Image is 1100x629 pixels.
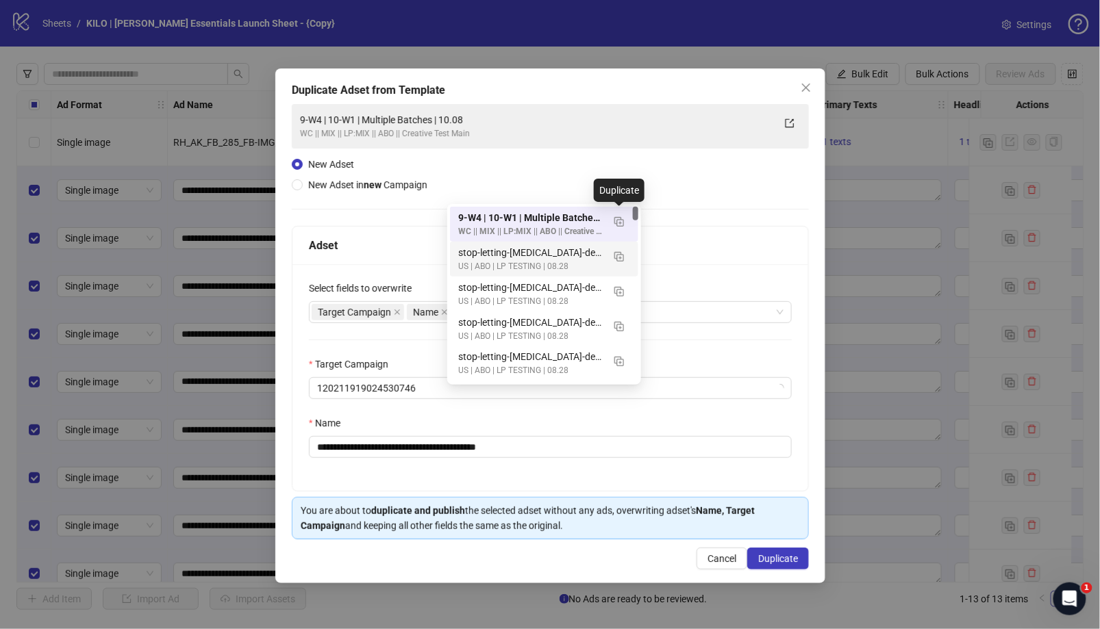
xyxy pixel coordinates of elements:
[308,179,427,190] span: New Adset in Campaign
[309,281,421,296] label: Select fields to overwrite
[458,315,603,330] div: stop-letting-[MEDICAL_DATA]-decide-what-you-wear | BP complexes ads | 10.06
[608,280,630,302] button: Duplicate
[458,364,603,377] div: US | ABO | LP TESTING | 08.28
[450,207,638,242] div: 9-W4 | 10-W1 | Multiple Batches | 10.08
[614,357,624,366] img: Duplicate
[594,179,645,202] div: Duplicate
[300,127,773,140] div: WC || MIX || LP:MIX || ABO || Creative Test Main
[458,225,603,238] div: WC || MIX || LP:MIX || ABO || Creative Test Main
[300,112,773,127] div: 9-W4 | 10-W1 | Multiple Batches | 10.08
[785,118,795,128] span: export
[608,245,630,267] button: Duplicate
[795,77,817,99] button: Close
[614,322,624,331] img: Duplicate
[309,436,792,458] input: Name
[301,505,755,531] strong: Name, Target Campaign
[708,553,736,564] span: Cancel
[441,309,448,316] span: close
[458,260,603,273] div: US | ABO | LP TESTING | 08.28
[608,349,630,371] button: Duplicate
[309,415,349,431] label: Name
[458,330,603,343] div: US | ABO | LP TESTING | 08.28
[312,304,404,320] span: Target Campaign
[614,217,624,227] img: Duplicate
[1082,582,1092,593] span: 1
[309,237,792,254] div: Adset
[758,553,798,564] span: Duplicate
[301,503,800,533] div: You are about to the selected adset without any ads, overwriting adset's and keeping all other fi...
[450,381,638,415] div: 10-W1 | 293_puffyface | 10.06
[458,280,603,295] div: stop-letting-[MEDICAL_DATA]-decide-what-you-wear | Legs ads | 10.08 | #1
[394,309,401,316] span: close
[608,315,630,337] button: Duplicate
[292,82,809,99] div: Duplicate Adset from Template
[318,305,391,320] span: Target Campaign
[697,548,747,569] button: Cancel
[309,357,397,372] label: Target Campaign
[614,252,624,261] img: Duplicate
[407,304,451,320] span: Name
[458,349,603,364] div: stop-letting-[MEDICAL_DATA]-decide-what-you-wear | Legs ads | 10.06
[458,295,603,308] div: US | ABO | LP TESTING | 08.28
[801,82,812,93] span: close
[317,378,784,398] span: 120211919024530746
[747,548,809,569] button: Duplicate
[614,287,624,296] img: Duplicate
[371,505,465,516] strong: duplicate and publish
[450,311,638,346] div: stop-letting-lipedema-decide-what-you-wear | BP complexes ads | 10.06
[450,242,638,277] div: stop-letting-lipedema-decide-what-you-wear | Legs ads | 10.08 | #2
[364,179,382,190] strong: new
[1053,582,1086,615] iframe: Intercom live chat
[450,277,638,311] div: stop-letting-lipedema-decide-what-you-wear | Legs ads | 10.08 | #1
[458,210,603,225] div: 9-W4 | 10-W1 | Multiple Batches | 10.08
[458,245,603,260] div: stop-letting-[MEDICAL_DATA]-decide-what-you-wear | Legs ads | 10.08 | #2
[308,159,354,170] span: New Adset
[608,210,630,232] button: Duplicate
[450,346,638,381] div: stop-letting-lipedema-decide-what-you-wear | Legs ads | 10.06
[413,305,438,320] span: Name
